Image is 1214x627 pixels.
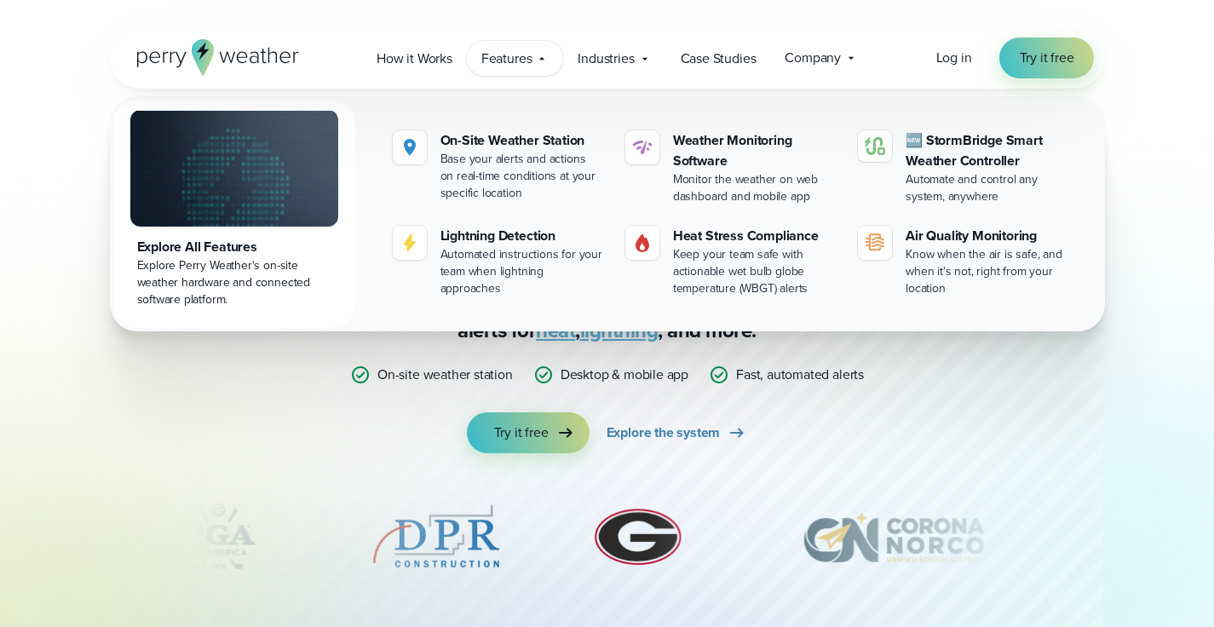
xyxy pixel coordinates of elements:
[736,365,864,385] p: Fast, automated alerts
[386,219,612,304] a: Lightning Detection Automated instructions for your team when lightning approaches
[773,494,1015,579] img: Corona-Norco-Unified-School-District.svg
[362,41,467,76] a: How it Works
[607,423,721,443] span: Explore the system
[150,494,286,579] img: PGA.svg
[467,412,590,453] a: Try it free
[481,49,532,69] span: Features
[619,219,844,304] a: Heat Stress Compliance Keep your team safe with actionable wet bulb globe temperature (WBGT) alerts
[681,49,757,69] span: Case Studies
[586,494,691,579] div: 6 of 12
[785,48,841,68] span: Company
[586,494,691,579] img: University-of-Georgia.svg
[632,233,653,253] img: Gas.svg
[936,48,972,67] span: Log in
[666,41,771,76] a: Case Studies
[267,262,948,344] p: Stop relying on weather apps you can’t trust — Perry Weather delivers certainty with , accurate f...
[906,246,1070,297] div: Know when the air is safe, and when it's not, right from your location
[999,37,1095,78] a: Try it free
[150,494,286,579] div: 4 of 12
[673,171,837,205] div: Monitor the weather on web dashboard and mobile app
[906,171,1070,205] div: Automate and control any system, anywhere
[936,48,972,68] a: Log in
[578,49,634,69] span: Industries
[607,412,748,453] a: Explore the system
[368,494,504,579] div: 5 of 12
[773,494,1015,579] div: 7 of 12
[561,365,688,385] p: Desktop & mobile app
[851,219,1077,304] a: Air Quality Monitoring Know when the air is safe, and when it's not, right from your location
[632,137,653,158] img: software-icon.svg
[851,124,1077,212] a: 🆕 StormBridge Smart Weather Controller Automate and control any system, anywhere
[906,130,1070,171] div: 🆕 StormBridge Smart Weather Controller
[137,257,331,308] div: Explore Perry Weather's on-site weather hardware and connected software platform.
[195,494,1020,588] div: slideshow
[400,137,420,158] img: Location.svg
[440,226,605,246] div: Lightning Detection
[494,423,549,443] span: Try it free
[906,226,1070,246] div: Air Quality Monitoring
[673,226,837,246] div: Heat Stress Compliance
[1020,48,1074,68] span: Try it free
[865,233,885,253] img: aqi-icon.svg
[400,233,420,253] img: lightning-icon.svg
[440,151,605,202] div: Base your alerts and actions on real-time conditions at your specific location
[440,246,605,297] div: Automated instructions for your team when lightning approaches
[673,246,837,297] div: Keep your team safe with actionable wet bulb globe temperature (WBGT) alerts
[137,237,331,257] div: Explore All Features
[865,137,885,155] img: stormbridge-icon-V6.svg
[368,494,504,579] img: DPR-Construction.svg
[113,100,355,328] a: Explore All Features Explore Perry Weather's on-site weather hardware and connected software plat...
[377,49,452,69] span: How it Works
[386,124,612,209] a: On-Site Weather Station Base your alerts and actions on real-time conditions at your specific loc...
[673,130,837,171] div: Weather Monitoring Software
[377,365,513,385] p: On-site weather station
[440,130,605,151] div: On-Site Weather Station
[619,124,844,212] a: Weather Monitoring Software Monitor the weather on web dashboard and mobile app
